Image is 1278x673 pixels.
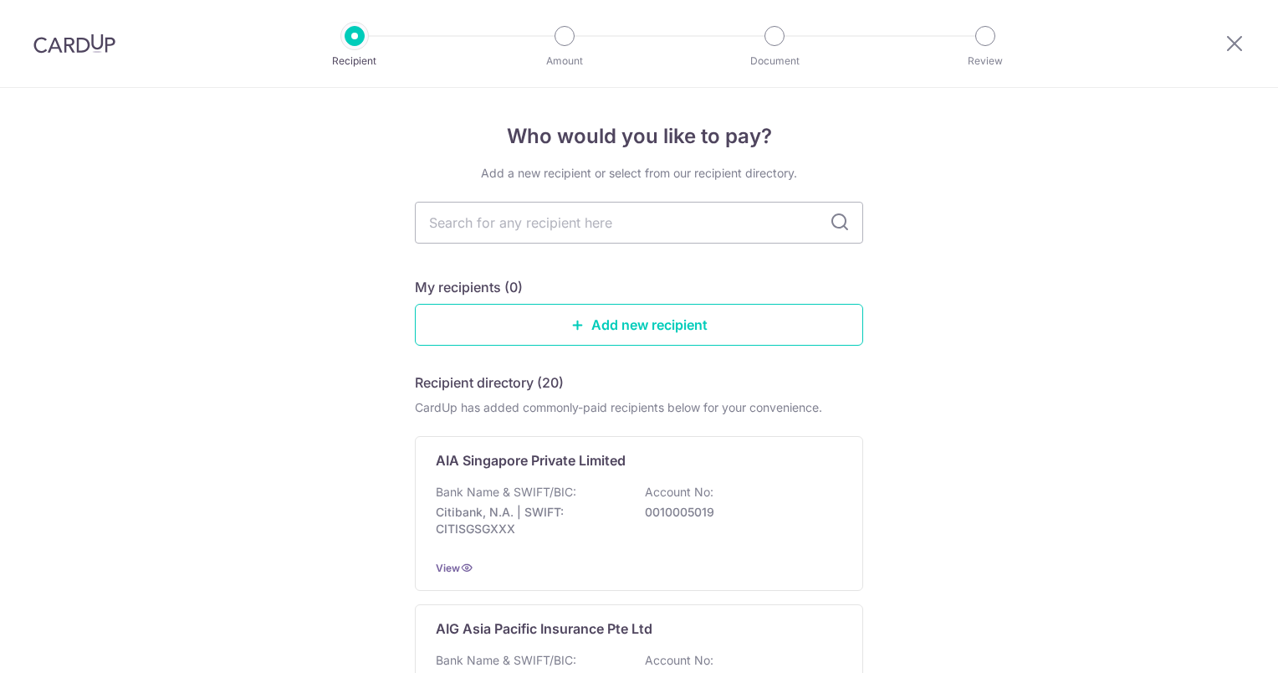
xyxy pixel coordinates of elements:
h5: Recipient directory (20) [415,372,564,393]
h4: Who would you like to pay? [415,121,863,152]
a: Add new recipient [415,304,863,346]
p: Amount [503,53,626,69]
p: AIA Singapore Private Limited [436,450,626,470]
p: Bank Name & SWIFT/BIC: [436,484,576,501]
a: View [436,562,460,574]
p: Bank Name & SWIFT/BIC: [436,652,576,669]
p: Recipient [293,53,417,69]
p: 0010005019 [645,504,832,521]
div: CardUp has added commonly-paid recipients below for your convenience. [415,399,863,416]
p: AIG Asia Pacific Insurance Pte Ltd [436,619,652,639]
p: Document [713,53,836,69]
img: CardUp [33,33,115,54]
h5: My recipients (0) [415,277,523,297]
div: Add a new recipient or select from our recipient directory. [415,165,863,182]
p: Account No: [645,484,713,501]
p: Account No: [645,652,713,669]
p: Citibank, N.A. | SWIFT: CITISGSGXXX [436,504,623,537]
input: Search for any recipient here [415,202,863,244]
p: Review [923,53,1047,69]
